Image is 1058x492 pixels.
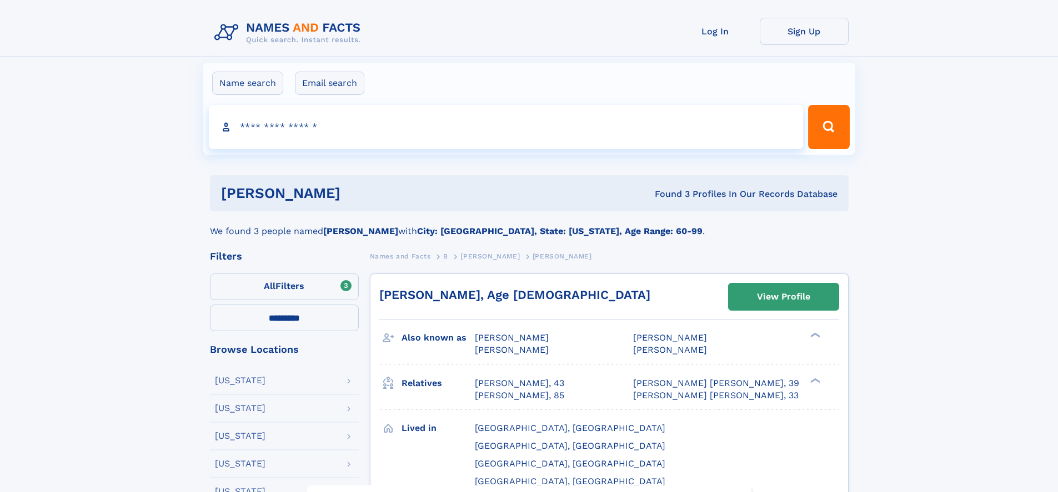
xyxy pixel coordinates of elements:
[633,332,707,343] span: [PERSON_NAME]
[210,211,849,238] div: We found 3 people named with .
[209,105,804,149] input: search input
[295,72,364,95] label: Email search
[671,18,760,45] a: Log In
[498,188,838,200] div: Found 3 Profiles In Our Records Database
[443,249,448,263] a: B
[475,344,549,355] span: [PERSON_NAME]
[402,419,475,438] h3: Lived in
[210,344,359,354] div: Browse Locations
[215,459,265,468] div: [US_STATE]
[215,404,265,413] div: [US_STATE]
[633,344,707,355] span: [PERSON_NAME]
[808,105,849,149] button: Search Button
[757,284,810,310] div: View Profile
[215,376,265,385] div: [US_STATE]
[443,252,448,260] span: B
[417,226,703,236] b: City: [GEOGRAPHIC_DATA], State: [US_STATE], Age Range: 60-99
[633,389,799,402] a: [PERSON_NAME] [PERSON_NAME], 33
[460,249,520,263] a: [PERSON_NAME]
[475,476,665,486] span: [GEOGRAPHIC_DATA], [GEOGRAPHIC_DATA]
[460,252,520,260] span: [PERSON_NAME]
[210,273,359,300] label: Filters
[402,328,475,347] h3: Also known as
[475,440,665,451] span: [GEOGRAPHIC_DATA], [GEOGRAPHIC_DATA]
[215,432,265,440] div: [US_STATE]
[264,281,275,291] span: All
[760,18,849,45] a: Sign Up
[402,374,475,393] h3: Relatives
[210,18,370,48] img: Logo Names and Facts
[212,72,283,95] label: Name search
[475,458,665,469] span: [GEOGRAPHIC_DATA], [GEOGRAPHIC_DATA]
[323,226,398,236] b: [PERSON_NAME]
[221,186,498,200] h1: [PERSON_NAME]
[475,423,665,433] span: [GEOGRAPHIC_DATA], [GEOGRAPHIC_DATA]
[729,283,839,310] a: View Profile
[533,252,592,260] span: [PERSON_NAME]
[379,288,650,302] a: [PERSON_NAME], Age [DEMOGRAPHIC_DATA]
[210,251,359,261] div: Filters
[475,389,564,402] a: [PERSON_NAME], 85
[370,249,431,263] a: Names and Facts
[808,377,821,384] div: ❯
[475,377,564,389] a: [PERSON_NAME], 43
[475,332,549,343] span: [PERSON_NAME]
[633,377,799,389] a: [PERSON_NAME] [PERSON_NAME], 39
[808,332,821,339] div: ❯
